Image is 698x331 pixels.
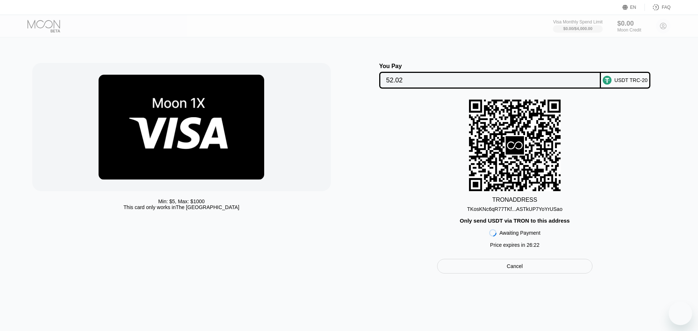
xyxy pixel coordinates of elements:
[614,77,648,83] div: USDT TRC-20
[630,5,636,10] div: EN
[645,4,671,11] div: FAQ
[553,19,602,25] div: Visa Monthly Spend Limit
[357,63,673,89] div: You PayUSDT TRC-20
[553,19,602,33] div: Visa Monthly Spend Limit$0.00/$4,000.00
[492,197,538,203] div: TRON ADDRESS
[467,206,562,212] div: TKosKNc6qR77TKf...ASTkUP7YoYrUSao
[437,259,592,274] div: Cancel
[507,263,523,269] div: Cancel
[669,302,692,325] iframe: Button to launch messaging window, conversation in progress
[490,242,540,248] div: Price expires in
[379,63,601,70] div: You Pay
[460,217,570,224] div: Only send USDT via TRON to this address
[662,5,671,10] div: FAQ
[527,242,539,248] span: 26 : 22
[563,26,592,31] div: $0.00 / $4,000.00
[123,204,239,210] div: This card only works in The [GEOGRAPHIC_DATA]
[499,230,540,236] div: Awaiting Payment
[467,203,562,212] div: TKosKNc6qR77TKf...ASTkUP7YoYrUSao
[623,4,645,11] div: EN
[158,198,205,204] div: Min: $ 5 , Max: $ 1000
